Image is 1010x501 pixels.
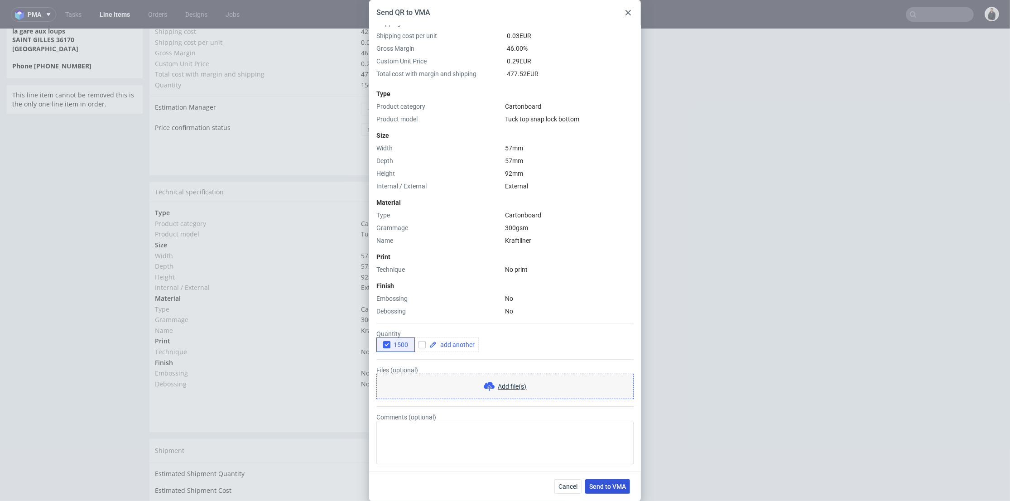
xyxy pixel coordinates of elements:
span: Cartonboard [361,190,399,199]
label: Comments (optional) [376,414,634,464]
td: Shipping cost per unit [155,8,359,19]
div: Print [376,252,634,261]
span: Cartonboard [505,212,541,219]
span: Add file(s) [498,382,527,391]
button: Send to VMA [459,369,508,382]
td: Estimated Shipment Quantity [155,439,354,456]
td: Height [155,243,359,254]
a: Download PDF [405,366,459,385]
span: No print [505,266,528,273]
span: 57 mm [361,233,380,241]
div: Debossing [376,307,501,316]
div: Technical specification [149,153,568,173]
td: Technique [155,318,359,328]
td: Price confirmation status [155,93,359,114]
td: 0.03 EUR [359,8,563,19]
td: Unknown [354,456,563,473]
td: Product model [155,200,359,211]
div: Width [376,144,501,153]
td: Print [155,307,359,318]
td: Size [155,211,359,222]
td: 1500 [359,51,563,62]
span: Kraftliner [361,297,390,306]
span: Cancel [558,483,577,490]
td: 477.52 EUR [359,40,563,51]
div: Finish [376,281,634,290]
span: 300 gsm [505,224,528,231]
span: No [505,295,513,302]
div: Type [376,211,501,220]
span: 92 mm [361,244,380,252]
div: Material [376,198,634,207]
div: Send QR to VMA [376,8,430,18]
td: Product category [155,189,359,200]
td: 46.00 % [359,19,563,29]
td: Total cost with margin and shipping [155,40,359,51]
div: Files (optional) [376,366,634,399]
td: Type [155,275,359,286]
div: Type [376,89,634,98]
td: Type [155,178,359,189]
div: Quantity [376,330,634,352]
td: Finish [155,328,359,339]
div: Height [376,169,501,178]
span: 92 mm [505,170,523,177]
span: 57 mm [505,157,523,164]
div: Name [376,236,501,245]
td: Name [155,296,359,307]
td: Debossing [155,350,359,361]
span: 46.00 % [507,45,528,52]
td: Grammage [155,285,359,296]
span: 0.29 EUR [507,58,531,65]
button: Send to QMS [508,369,557,382]
button: Cancel [554,479,582,494]
span: 1500 [390,341,409,348]
span: No [505,308,513,315]
span: Send to VMA [589,483,626,490]
td: Estimated Shipment Cost [155,456,354,473]
td: Material [155,264,359,275]
div: Technique [376,265,501,274]
div: This line item cannot be removed this is the only one line item in order. [7,56,143,85]
div: Internal / External [376,182,501,191]
td: Unknown [354,439,563,456]
span: Tuck top snap lock bottom [361,201,441,209]
td: Estimation Manager [155,73,359,93]
span: No [361,340,370,348]
td: 0.29 EUR [359,29,563,40]
div: Grammage [376,223,501,232]
textarea: Comments (optional) [376,421,634,464]
div: Depth [376,156,501,165]
span: Tuck top snap lock bottom [505,116,579,123]
td: Depth [155,232,359,243]
td: Embossing [155,339,359,350]
a: Edit specification [511,159,563,168]
div: Shipping cost per unit [376,31,503,40]
span: 57 mm [505,145,523,152]
span: External [505,183,528,190]
div: Custom Unit Price [376,57,503,66]
strong: SAINT GILLES 36170 [12,6,74,15]
div: Total cost with margin and shipping [376,69,503,78]
span: Cartonboard [361,276,399,284]
button: Manage shipments [502,415,563,428]
span: Kraftliner [505,237,531,244]
span: 300 gsm [361,286,385,295]
span: 477.52 EUR [507,70,539,77]
td: Gross Margin [155,19,359,29]
div: Shipment [149,410,568,434]
div: Embossing [376,294,501,303]
div: Product model [376,115,501,124]
td: Custom Unit Price [155,29,359,40]
strong: Phone [PHONE_NUMBER] [12,33,91,41]
button: 1500 [376,337,415,352]
span: 57 mm [361,222,380,231]
button: Save [514,115,563,127]
span: 0.03 EUR [507,32,531,39]
td: Width [155,222,359,232]
button: Send to VMA [585,479,630,494]
td: Quantity [155,51,359,62]
div: Gross Margin [376,44,503,53]
span: Cartonboard [505,103,541,110]
td: Internal / External [155,253,359,264]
